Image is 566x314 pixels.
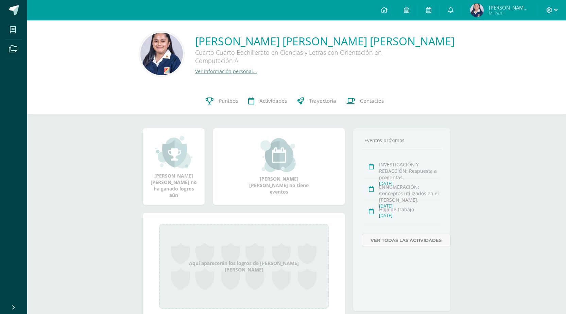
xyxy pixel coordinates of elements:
[201,87,243,115] a: Punteos
[260,138,297,172] img: event_small.png
[379,213,440,218] div: [DATE]
[379,206,440,213] div: Hoja de trabajo
[159,224,329,309] div: Aquí aparecerán los logros de [PERSON_NAME] [PERSON_NAME]
[155,135,192,169] img: achievement_small.png
[259,97,287,104] span: Actividades
[362,234,450,247] a: Ver todas las actividades
[140,33,183,75] img: a8cd48595909d11cc545ba4270da2c43.png
[470,3,484,17] img: 4dc7e5a1b5d2806466f8593d4becd2a2.png
[379,161,440,181] div: INVESTIGACIÓN Y REDACCIÓN: Respuesta a preguntas.
[245,138,313,195] div: [PERSON_NAME] [PERSON_NAME] no tiene eventos
[243,87,292,115] a: Actividades
[341,87,389,115] a: Contactos
[195,48,399,68] div: Cuarto Cuarto Bachillerato en Ciencias y Letras con Orientación en Computación A
[219,97,238,104] span: Punteos
[360,97,384,104] span: Contactos
[150,135,198,198] div: [PERSON_NAME] [PERSON_NAME] no ha ganado logros aún
[379,184,440,203] div: ENNUMERACIÓN: Conceptos utilizados en el [PERSON_NAME].
[362,137,442,144] div: Eventos próximos
[195,34,454,48] a: [PERSON_NAME] [PERSON_NAME] [PERSON_NAME]
[309,97,336,104] span: Trayectoria
[489,4,530,11] span: [PERSON_NAME] [PERSON_NAME]
[195,68,257,75] a: Ver información personal...
[292,87,341,115] a: Trayectoria
[489,10,530,16] span: Mi Perfil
